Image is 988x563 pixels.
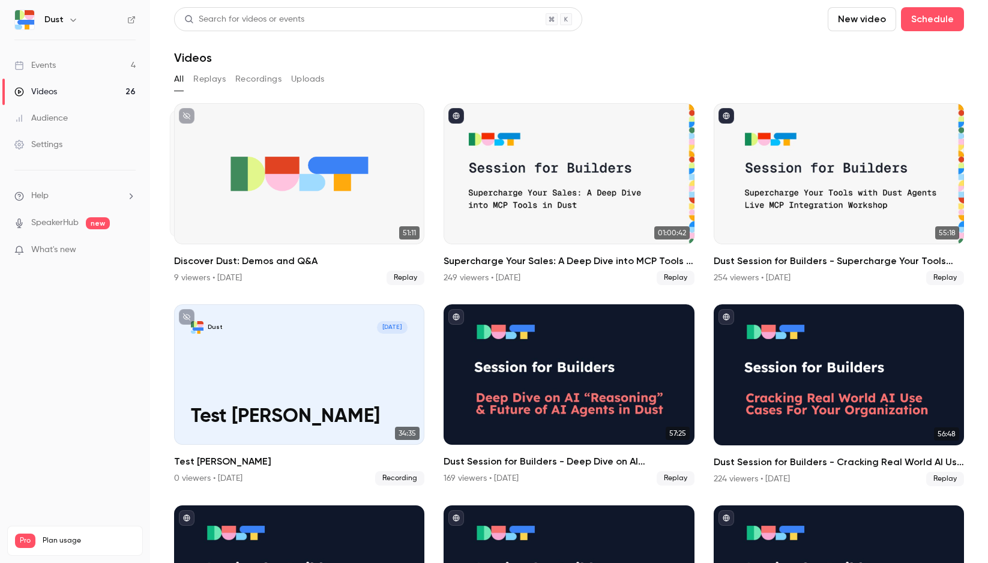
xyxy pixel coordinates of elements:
[714,304,964,486] a: 56:48Dust Session for Builders - Cracking Real World AI Use Cases For Your Organization224 viewer...
[43,536,135,546] span: Plan usage
[174,304,424,486] a: Test StephenDust[DATE]Test [PERSON_NAME]34:35Test [PERSON_NAME]0 viewers • [DATE]Recording
[444,304,694,486] li: Dust Session for Builders - Deep Dive on AI “Reasoning” & Future of AI Agents in Dust
[714,473,790,485] div: 224 viewers • [DATE]
[174,454,424,469] h2: Test [PERSON_NAME]
[174,254,424,268] h2: Discover Dust: Demos and Q&A
[714,272,791,284] div: 254 viewers • [DATE]
[654,226,690,239] span: 01:00:42
[718,309,734,325] button: published
[444,103,694,285] a: 01:00:42Supercharge Your Sales: A Deep Dive into MCP Tools in Dust – Gmail, GCalendar, Notion & M...
[235,70,282,89] button: Recordings
[174,103,424,285] a: 51:1151:11Discover Dust: Demos and Q&A9 viewers • [DATE]Replay
[448,108,464,124] button: published
[44,14,64,26] h6: Dust
[14,190,136,202] li: help-dropdown-opener
[714,103,964,285] a: 55:18Dust Session for Builders - Supercharge Your Tools with Dust Agents: A Live MCP Integration ...
[666,427,690,440] span: 57:25
[15,534,35,548] span: Pro
[15,10,34,29] img: Dust
[291,70,325,89] button: Uploads
[174,7,964,556] section: Videos
[14,86,57,98] div: Videos
[174,304,424,486] li: Test Stephen
[714,455,964,469] h2: Dust Session for Builders - Cracking Real World AI Use Cases For Your Organization
[193,70,226,89] button: Replays
[208,323,223,331] p: Dust
[31,190,49,202] span: Help
[375,471,424,486] span: Recording
[444,254,694,268] h2: Supercharge Your Sales: A Deep Dive into MCP Tools in Dust – Gmail, GCalendar, Notion & More
[718,108,734,124] button: published
[935,226,959,239] span: 55:18
[448,510,464,526] button: published
[444,454,694,469] h2: Dust Session for Builders - Deep Dive on AI “Reasoning” & Future of AI Agents in Dust
[14,112,68,124] div: Audience
[448,309,464,325] button: published
[926,472,964,486] span: Replay
[179,108,194,124] button: unpublished
[714,304,964,486] li: Dust Session for Builders - Cracking Real World AI Use Cases For Your Organization
[399,226,420,239] span: 51:11
[14,139,62,151] div: Settings
[444,472,519,484] div: 169 viewers • [DATE]
[714,254,964,268] h2: Dust Session for Builders - Supercharge Your Tools with Dust Agents: A Live MCP Integration Workshop
[31,217,79,229] a: SpeakerHub
[444,272,520,284] div: 249 viewers • [DATE]
[657,271,694,285] span: Replay
[718,510,734,526] button: published
[31,244,76,256] span: What's new
[86,217,110,229] span: new
[828,7,896,31] button: New video
[174,103,424,285] li: Discover Dust: Demos and Q&A
[901,7,964,31] button: Schedule
[174,272,242,284] div: 9 viewers • [DATE]
[121,245,136,256] iframe: Noticeable Trigger
[191,321,203,334] img: Test Stephen
[191,406,408,429] p: Test [PERSON_NAME]
[174,472,242,484] div: 0 viewers • [DATE]
[377,321,408,334] span: [DATE]
[657,471,694,486] span: Replay
[179,309,194,325] button: unpublished
[184,13,304,26] div: Search for videos or events
[444,103,694,285] li: Supercharge Your Sales: A Deep Dive into MCP Tools in Dust – Gmail, GCalendar, Notion & More
[179,510,194,526] button: published
[174,50,212,65] h1: Videos
[395,427,420,440] span: 34:35
[174,70,184,89] button: All
[387,271,424,285] span: Replay
[444,304,694,486] a: 57:25Dust Session for Builders - Deep Dive on AI “Reasoning” & Future of AI Agents in Dust169 vie...
[14,59,56,71] div: Events
[934,427,959,441] span: 56:48
[714,103,964,285] li: Dust Session for Builders - Supercharge Your Tools with Dust Agents: A Live MCP Integration Workshop
[926,271,964,285] span: Replay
